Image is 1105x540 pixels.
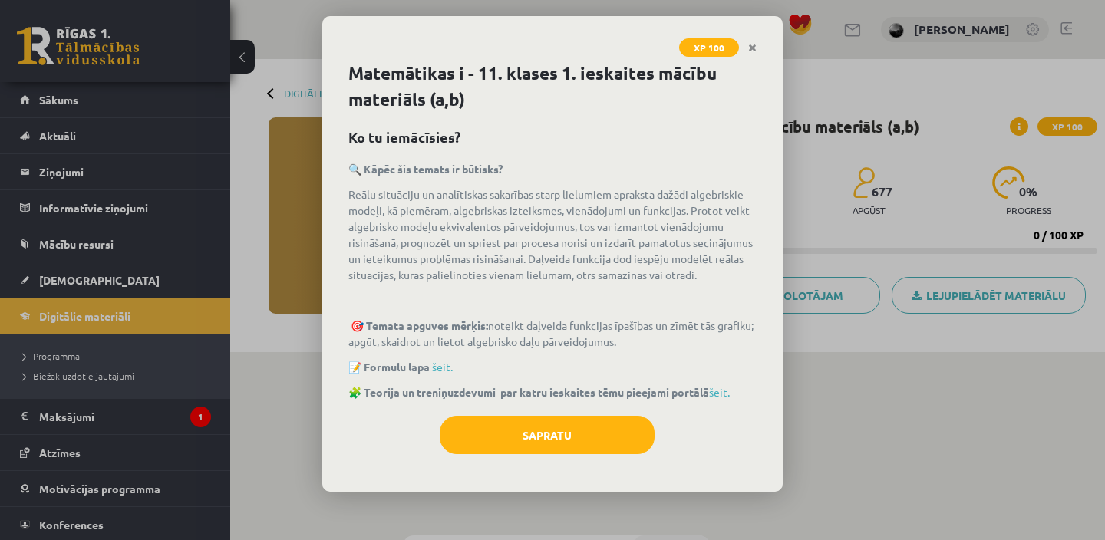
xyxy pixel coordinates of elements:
[709,385,730,399] a: šeit.
[440,416,655,454] button: Sapratu
[679,38,739,57] span: XP 100
[432,360,453,374] a: šeit.
[348,384,757,400] p: 🧩
[348,359,757,375] p: 📝
[348,318,757,350] p: 🎯 noteikt daļveida funkcijas īpašības un zīmēt tās grafiku; apgūt, skaidrot un lietot algebrisko ...
[366,318,488,332] b: Temata apguves mērķis:
[348,61,757,113] h1: Matemātikas i - 11. klases 1. ieskaites mācību materiāls (a,b)
[348,186,757,283] p: Reālu situāciju un analītiskas sakarības starp lielumiem apraksta dažādi algebriskie modeļi, kā p...
[364,360,430,374] b: Formulu lapa
[364,162,503,176] b: Kāpēc šis temats ir būtisks?
[739,33,766,63] a: Close
[348,161,757,177] p: 🔍
[348,127,757,147] h2: Ko tu iemācīsies?
[364,385,709,399] b: Teorija un treniņuzdevumi par katru ieskaites tēmu pieejami portālā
